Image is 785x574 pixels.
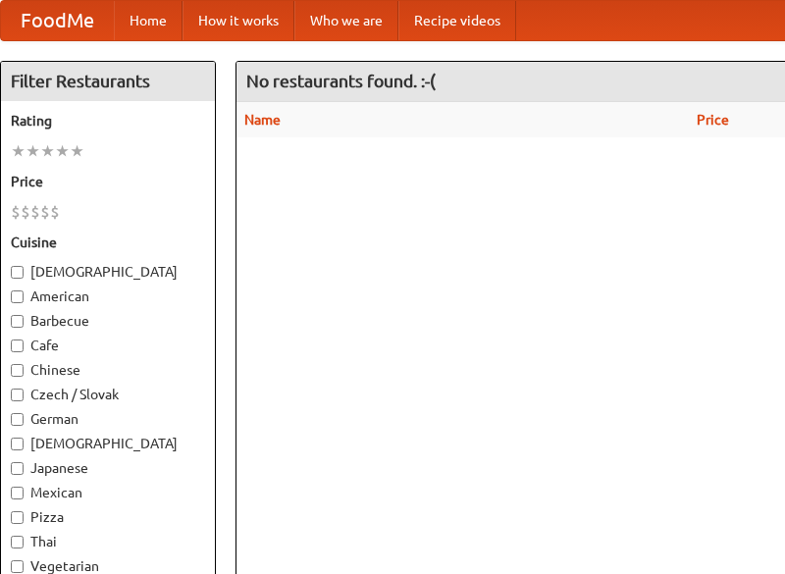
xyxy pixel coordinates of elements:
input: Mexican [11,487,24,499]
label: [DEMOGRAPHIC_DATA] [11,262,205,282]
li: ★ [70,140,84,162]
li: $ [30,201,40,223]
li: ★ [11,140,26,162]
li: ★ [26,140,40,162]
li: ★ [40,140,55,162]
label: American [11,287,205,306]
ng-pluralize: No restaurants found. :-( [246,72,436,90]
input: [DEMOGRAPHIC_DATA] [11,266,24,279]
a: How it works [183,1,294,40]
a: FoodMe [1,1,114,40]
input: German [11,413,24,426]
a: Who we are [294,1,398,40]
input: American [11,290,24,303]
label: Czech / Slovak [11,385,205,404]
a: Name [244,112,281,128]
input: Pizza [11,511,24,524]
input: [DEMOGRAPHIC_DATA] [11,438,24,450]
label: Japanese [11,458,205,478]
h5: Rating [11,111,205,130]
li: $ [50,201,60,223]
label: Cafe [11,336,205,355]
input: Japanese [11,462,24,475]
label: Pizza [11,507,205,527]
a: Recipe videos [398,1,516,40]
label: German [11,409,205,429]
li: $ [21,201,30,223]
li: $ [11,201,21,223]
input: Thai [11,536,24,548]
input: Chinese [11,364,24,377]
a: Price [697,112,729,128]
label: Barbecue [11,311,205,331]
label: Mexican [11,483,205,502]
h5: Price [11,172,205,191]
label: Thai [11,532,205,551]
input: Vegetarian [11,560,24,573]
li: $ [40,201,50,223]
h4: Filter Restaurants [1,62,215,101]
label: [DEMOGRAPHIC_DATA] [11,434,205,453]
input: Czech / Slovak [11,389,24,401]
input: Cafe [11,339,24,352]
li: ★ [55,140,70,162]
h5: Cuisine [11,233,205,252]
label: Chinese [11,360,205,380]
input: Barbecue [11,315,24,328]
a: Home [114,1,183,40]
